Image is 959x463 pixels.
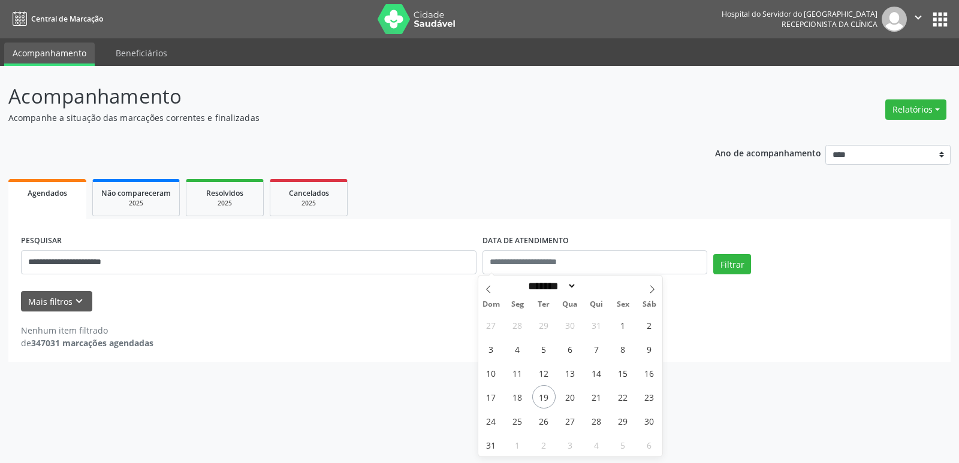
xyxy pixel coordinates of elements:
span: Agosto 23, 2025 [638,385,661,408]
button: Relatórios [885,99,946,120]
a: Central de Marcação [8,9,103,29]
span: Agosto 19, 2025 [532,385,556,408]
span: Agosto 20, 2025 [559,385,582,408]
span: Agosto 22, 2025 [611,385,635,408]
span: Julho 27, 2025 [479,313,503,337]
a: Acompanhamento [4,43,95,66]
span: Cancelados [289,188,329,198]
span: Agosto 28, 2025 [585,409,608,432]
select: Month [524,280,577,292]
p: Acompanhe a situação das marcações correntes e finalizadas [8,111,668,124]
span: Agosto 17, 2025 [479,385,503,408]
span: Agosto 6, 2025 [559,337,582,361]
button: Mais filtroskeyboard_arrow_down [21,291,92,312]
span: Sex [610,301,636,308]
span: Setembro 2, 2025 [532,433,556,456]
p: Ano de acompanhamento [715,145,821,160]
span: Setembro 6, 2025 [638,433,661,456]
label: DATA DE ATENDIMENTO [482,232,569,250]
a: Beneficiários [107,43,176,63]
span: Julho 29, 2025 [532,313,556,337]
span: Setembro 3, 2025 [559,433,582,456]
span: Agosto 1, 2025 [611,313,635,337]
span: Agosto 16, 2025 [638,361,661,385]
span: Ter [530,301,557,308]
button:  [907,7,930,32]
span: Setembro 4, 2025 [585,433,608,456]
span: Setembro 5, 2025 [611,433,635,456]
label: PESQUISAR [21,232,62,250]
span: Agosto 2, 2025 [638,313,661,337]
span: Agosto 10, 2025 [479,361,503,385]
span: Qui [583,301,610,308]
span: Resolvidos [206,188,243,198]
span: Agosto 24, 2025 [479,409,503,432]
span: Julho 28, 2025 [506,313,529,337]
div: de [21,337,153,349]
span: Agosto 8, 2025 [611,337,635,361]
span: Agosto 30, 2025 [638,409,661,432]
span: Sáb [636,301,662,308]
strong: 347031 marcações agendadas [31,337,153,349]
span: Julho 31, 2025 [585,313,608,337]
span: Agosto 4, 2025 [506,337,529,361]
span: Agosto 25, 2025 [506,409,529,432]
span: Agosto 18, 2025 [506,385,529,408]
div: Nenhum item filtrado [21,324,153,337]
img: img [882,7,907,32]
span: Agosto 12, 2025 [532,361,556,385]
span: Recepcionista da clínica [782,19,877,29]
span: Agosto 14, 2025 [585,361,608,385]
span: Agendados [28,188,67,198]
span: Agosto 26, 2025 [532,409,556,432]
span: Agosto 3, 2025 [479,337,503,361]
div: 2025 [101,199,171,208]
span: Agosto 15, 2025 [611,361,635,385]
span: Agosto 29, 2025 [611,409,635,432]
input: Year [577,280,616,292]
span: Agosto 21, 2025 [585,385,608,408]
span: Central de Marcação [31,14,103,24]
span: Agosto 5, 2025 [532,337,556,361]
span: Dom [478,301,505,308]
span: Seg [504,301,530,308]
span: Agosto 27, 2025 [559,409,582,432]
span: Setembro 1, 2025 [506,433,529,456]
i: keyboard_arrow_down [73,295,86,308]
div: Hospital do Servidor do [GEOGRAPHIC_DATA] [722,9,877,19]
button: apps [930,9,951,30]
span: Não compareceram [101,188,171,198]
span: Agosto 7, 2025 [585,337,608,361]
span: Qua [557,301,583,308]
p: Acompanhamento [8,81,668,111]
i:  [912,11,925,24]
button: Filtrar [713,254,751,274]
span: Agosto 31, 2025 [479,433,503,456]
div: 2025 [279,199,339,208]
div: 2025 [195,199,255,208]
span: Agosto 9, 2025 [638,337,661,361]
span: Julho 30, 2025 [559,313,582,337]
span: Agosto 13, 2025 [559,361,582,385]
span: Agosto 11, 2025 [506,361,529,385]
